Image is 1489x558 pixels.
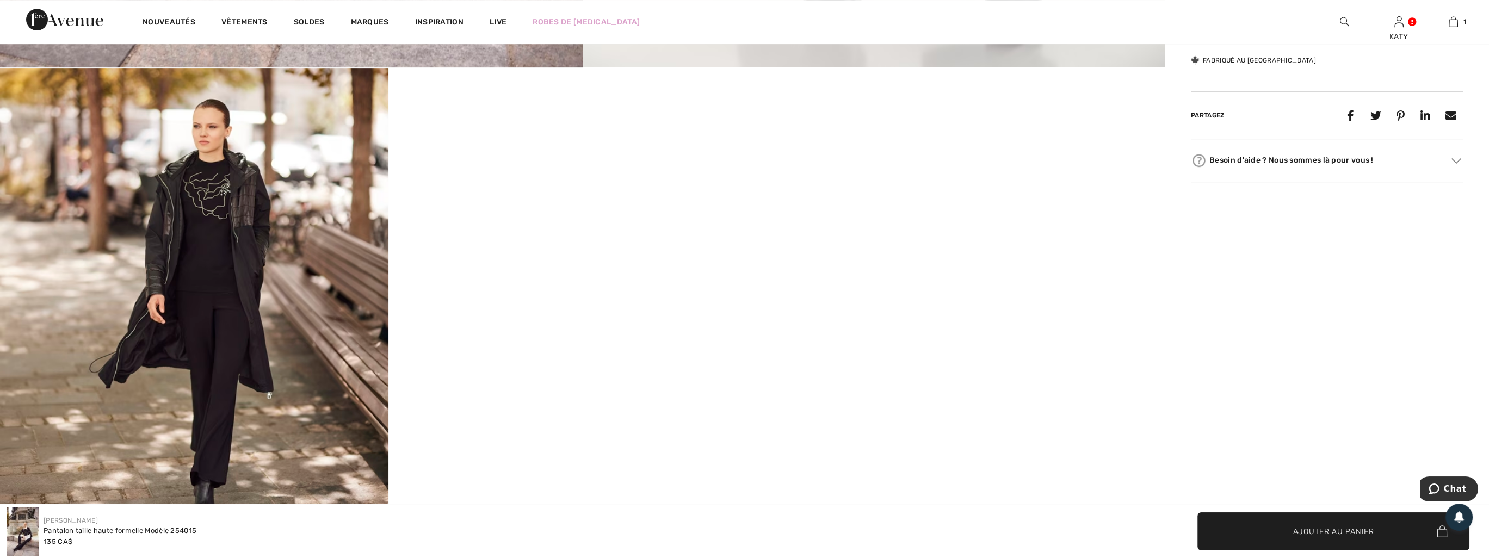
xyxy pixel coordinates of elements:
[26,9,103,30] img: 1ère Avenue
[490,16,506,28] a: Live
[1437,525,1447,537] img: Bag.svg
[44,517,98,524] a: [PERSON_NAME]
[1451,158,1461,163] img: Arrow2.svg
[221,17,268,29] a: Vêtements
[1394,16,1404,27] a: Se connecter
[1293,525,1374,537] span: Ajouter au panier
[7,507,39,556] img: Pantalon Taille Haute Formelle mod&egrave;le 254015
[1426,15,1480,28] a: 1
[1197,512,1469,550] button: Ajouter au panier
[1420,476,1478,504] iframe: Ouvre un widget dans lequel vous pouvez chatter avec l’un de nos agents
[1191,55,1316,65] div: Fabriqué au [GEOGRAPHIC_DATA]
[44,525,196,536] div: Pantalon taille haute formelle Modèle 254015
[1394,15,1404,28] img: Mes infos
[44,537,72,545] span: 135 CA$
[1463,17,1466,27] span: 1
[143,17,195,29] a: Nouveautés
[1340,15,1349,28] img: recherche
[1191,111,1225,119] span: Partagez
[1449,15,1458,28] img: Mon panier
[294,17,325,29] a: Soldes
[1191,152,1463,169] div: Besoin d'aide ? Nous sommes là pour vous !
[351,17,389,29] a: Marques
[533,16,640,28] a: Robes de [MEDICAL_DATA]
[1372,31,1425,42] div: KATY
[415,17,464,29] span: Inspiration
